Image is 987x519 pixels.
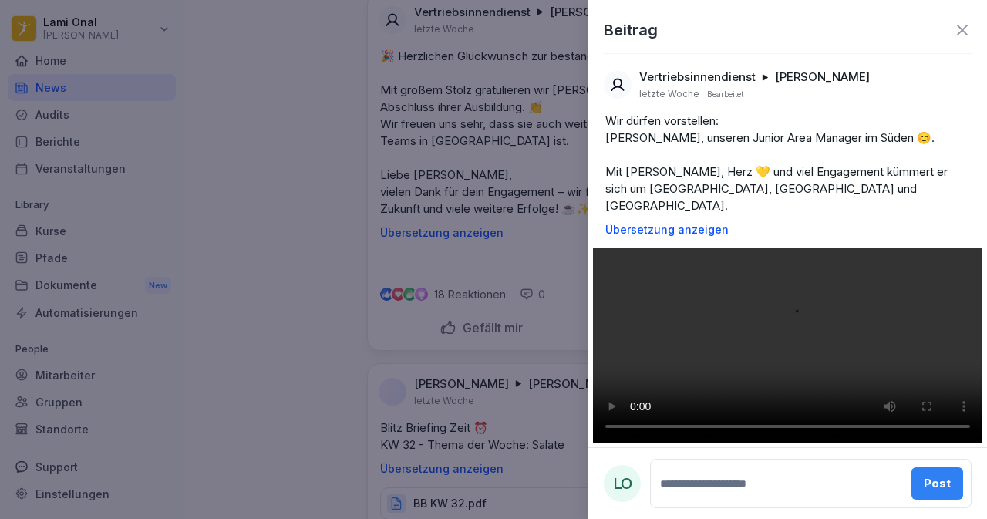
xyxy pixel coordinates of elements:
p: Übersetzung anzeigen [605,224,970,236]
p: Vertriebsinnendienst [639,69,756,85]
p: Bearbeitet [707,88,743,100]
p: Wir dürfen vorstellen: [PERSON_NAME], unseren Junior Area Manager im Süden 😊. Mit [PERSON_NAME], ... [605,113,970,214]
div: Post [924,475,951,492]
button: Post [911,467,963,500]
p: letzte Woche [639,88,699,100]
p: [PERSON_NAME] [775,69,870,85]
div: LO [604,465,641,502]
p: Beitrag [604,19,658,42]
